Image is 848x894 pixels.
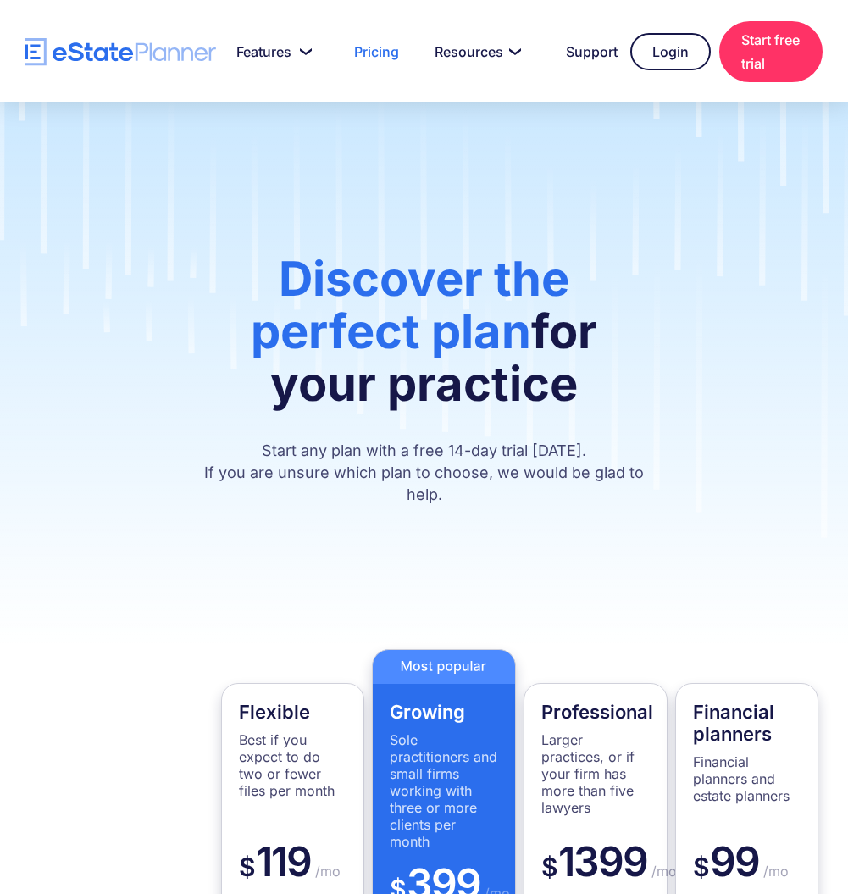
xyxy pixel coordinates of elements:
[630,33,711,70] a: Login
[759,863,789,880] span: /mo
[390,731,497,850] p: Sole practitioners and small firms working with three or more clients per month
[541,701,649,723] h4: Professional
[239,731,346,799] p: Best if you expect to do two or fewer files per month
[693,852,710,882] span: $
[390,701,497,723] h4: Growing
[414,35,537,69] a: Resources
[693,753,801,804] p: Financial planners and estate planners
[541,731,649,816] p: Larger practices, or if your firm has more than five lawyers
[239,852,256,882] span: $
[647,863,677,880] span: /mo
[25,37,216,67] a: home
[195,440,653,506] p: Start any plan with a free 14-day trial [DATE]. If you are unsure which plan to choose, we would ...
[195,253,653,427] h1: for your practice
[541,852,558,882] span: $
[216,35,325,69] a: Features
[719,21,823,82] a: Start free trial
[546,35,622,69] a: Support
[334,35,406,69] a: Pricing
[693,701,801,745] h4: Financial planners
[251,250,569,360] span: Discover the perfect plan
[311,863,341,880] span: /mo
[239,701,346,723] h4: Flexible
